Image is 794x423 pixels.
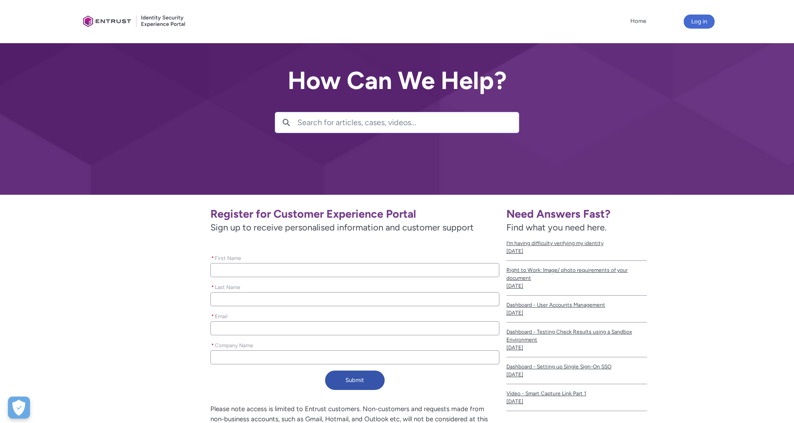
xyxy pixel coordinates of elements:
lightning-formatted-date-time: [DATE] [506,371,523,378]
a: Dashboard - User Accounts Management[DATE] [506,296,647,323]
a: Right to Work: Image/ photo requirements of your document[DATE] [506,261,647,296]
abbr: required [211,284,214,290]
a: Home [628,15,648,28]
span: Sign up to receive personalised information and customer support [210,221,499,234]
span: Right to Work: Image/ photo requirements of your document [506,266,647,282]
a: Dashboard - Testing Check Results using a Sandbox Environment[DATE] [506,323,647,357]
lightning-formatted-date-time: [DATE] [506,310,523,316]
abbr: required [211,255,214,261]
lightning-formatted-date-time: [DATE] [506,345,523,351]
abbr: required [211,313,214,319]
button: Log in [684,15,715,29]
label: First Name [210,252,245,262]
label: Email [210,311,231,320]
div: Cookie Preferences [8,397,30,419]
h1: Register for Customer Experience Portal [210,207,499,221]
span: Dashboard - Testing Check Results using a Sandbox Environment [506,328,647,344]
h1: Need Answers Fast? [506,207,647,221]
abbr: required [211,342,214,349]
h2: How Can We Help? [275,67,519,94]
button: Open Preferences [8,397,30,419]
span: Dashboard - User Accounts Management [506,301,647,309]
a: I’m having difficulty verifying my identity[DATE] [506,234,647,261]
span: I’m having difficulty verifying my identity [506,239,647,247]
span: Find what you need here. [506,222,607,233]
button: Search [275,112,297,133]
label: Last Name [210,282,244,291]
iframe: Qualified Messenger [753,382,794,423]
lightning-formatted-date-time: [DATE] [506,283,523,289]
a: Dashboard - Setting up Single Sign-On SSO[DATE] [506,357,647,384]
input: Search for articles, cases, videos... [297,112,519,133]
label: Company Name [210,340,257,349]
lightning-formatted-date-time: [DATE] [506,248,523,254]
span: Dashboard - Setting up Single Sign-On SSO [506,363,647,371]
button: Submit [325,371,385,390]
